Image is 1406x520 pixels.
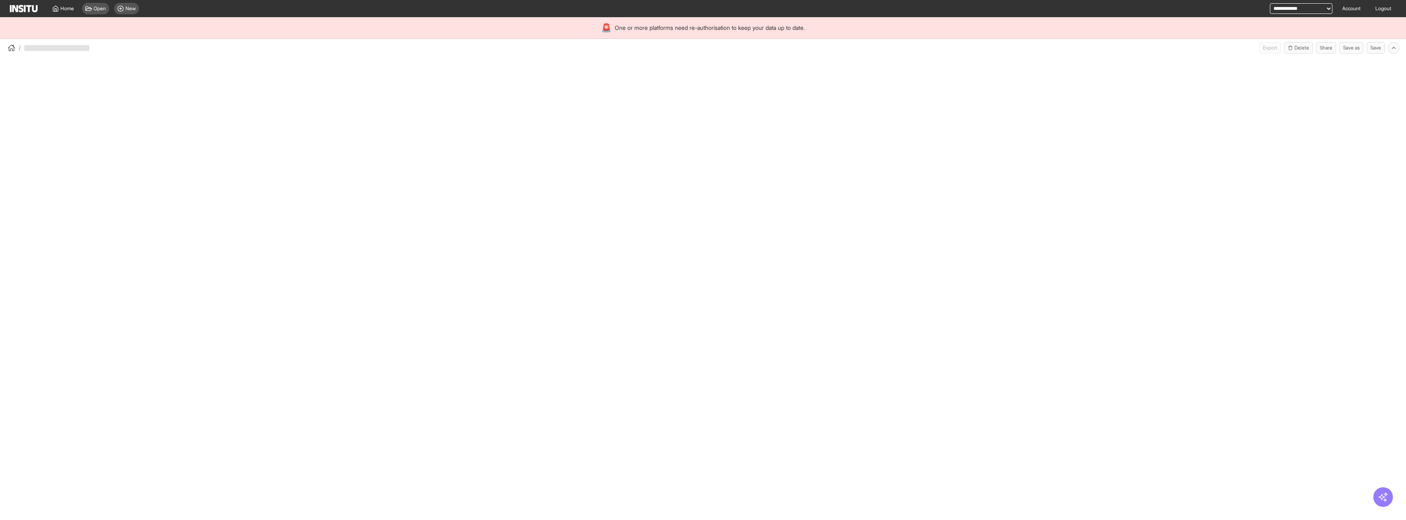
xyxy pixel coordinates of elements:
[1316,42,1336,54] button: Share
[615,24,805,32] span: One or more platforms need re-authorisation to keep your data up to date.
[1284,42,1313,54] button: Delete
[1259,42,1281,54] span: Can currently only export from Insights reports.
[10,5,38,12] img: Logo
[125,5,136,12] span: New
[60,5,74,12] span: Home
[601,22,611,34] div: 🚨
[1339,42,1363,54] button: Save as
[19,44,21,52] span: /
[1259,42,1281,54] button: Export
[1367,42,1385,54] button: Save
[7,43,21,53] button: /
[94,5,106,12] span: Open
